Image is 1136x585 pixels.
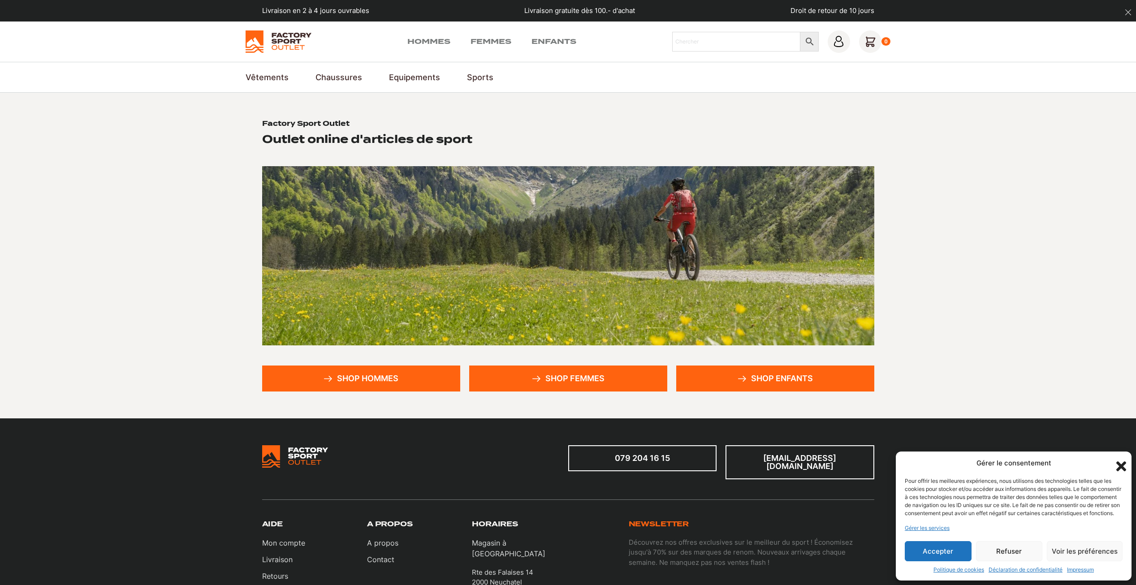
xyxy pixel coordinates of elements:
p: Livraison en 2 à 4 jours ouvrables [262,6,369,16]
button: Voir les préférences [1047,541,1123,561]
button: Refuser [976,541,1043,561]
a: Shop hommes [262,366,460,391]
a: Equipements [389,71,440,83]
a: Contact [367,554,398,565]
a: Livraison [262,554,305,565]
a: Chaussures [315,71,362,83]
p: Découvrez nos offres exclusives sur le meilleur du sport ! Économisez jusqu'à 70% sur des marques... [629,538,874,568]
a: Mon compte [262,538,305,548]
img: Bricks Woocommerce Starter [262,445,328,468]
p: Magasin à [GEOGRAPHIC_DATA] [472,538,568,559]
a: Retours [262,571,305,581]
a: Politique de cookies [933,566,984,574]
h3: Newsletter [629,520,689,529]
h3: Horaires [472,520,518,529]
a: Impressum [1067,566,1094,574]
h3: A propos [367,520,413,529]
a: [EMAIL_ADDRESS][DOMAIN_NAME] [726,445,874,479]
a: 079 204 16 15 [568,445,717,471]
a: Déclaration de confidentialité [989,566,1063,574]
div: 0 [881,37,891,46]
button: Accepter [905,541,972,561]
div: Gérer le consentement [976,458,1051,469]
h3: Aide [262,520,283,529]
a: Sports [467,71,493,83]
h2: Outlet online d'articles de sport [262,132,472,146]
a: Enfants [531,36,576,47]
button: dismiss [1120,4,1136,20]
div: Pour offrir les meilleures expériences, nous utilisons des technologies telles que les cookies po... [905,477,1122,517]
h1: Factory Sport Outlet [262,120,350,129]
a: Hommes [407,36,450,47]
img: Factory Sport Outlet [246,30,311,53]
a: Shop femmes [469,366,667,391]
p: Droit de retour de 10 jours [790,6,874,16]
div: Fermer la boîte de dialogue [1114,459,1123,468]
a: Shop enfants [676,366,874,391]
a: A propos [367,538,398,548]
a: Gérer les services [905,524,950,532]
input: Chercher [672,32,800,52]
a: Femmes [471,36,511,47]
p: Livraison gratuite dès 100.- d'achat [524,6,635,16]
a: Vêtements [246,71,289,83]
